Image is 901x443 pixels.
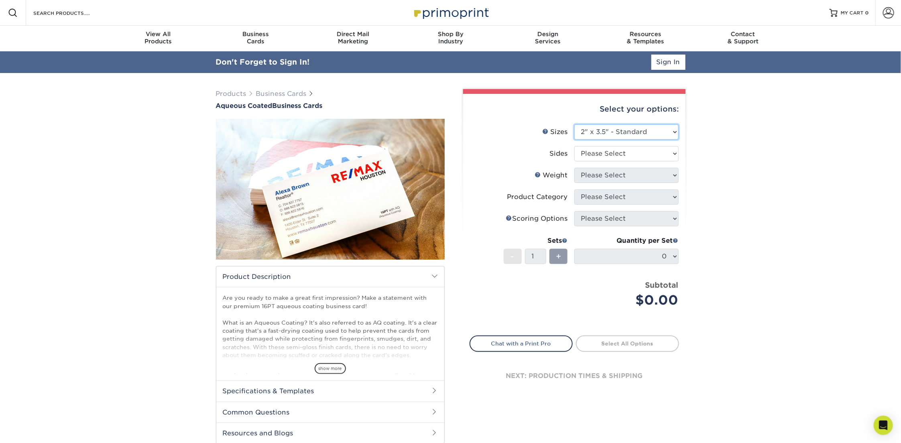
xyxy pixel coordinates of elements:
[504,236,568,246] div: Sets
[216,102,445,110] h1: Business Cards
[216,102,445,110] a: Aqueous CoatedBusiness Cards
[576,335,679,352] a: Select All Options
[694,30,792,38] span: Contact
[315,363,346,374] span: show more
[499,26,597,51] a: DesignServices
[470,352,679,400] div: next: production times & shipping
[651,55,685,70] a: Sign In
[507,192,568,202] div: Product Category
[841,10,864,16] span: MY CART
[304,26,402,51] a: Direct MailMarketing
[256,90,307,98] a: Business Cards
[402,26,499,51] a: Shop ByIndustry
[470,94,679,124] div: Select your options:
[304,30,402,45] div: Marketing
[223,294,438,425] p: Are you ready to make a great first impression? Make a statement with our premium 16PT aqueous co...
[216,402,444,423] h2: Common Questions
[207,26,304,51] a: BusinessCards
[597,26,694,51] a: Resources& Templates
[216,102,273,110] span: Aqueous Coated
[694,26,792,51] a: Contact& Support
[216,57,310,68] div: Don't Forget to Sign In!
[556,250,561,262] span: +
[543,127,568,137] div: Sizes
[506,214,568,224] div: Scoring Options
[580,291,679,310] div: $0.00
[694,30,792,45] div: & Support
[550,149,568,159] div: Sides
[597,30,694,38] span: Resources
[499,30,597,38] span: Design
[470,335,573,352] a: Chat with a Print Pro
[110,30,207,45] div: Products
[874,416,893,435] div: Open Intercom Messenger
[207,30,304,45] div: Cards
[216,266,444,287] h2: Product Description
[33,8,111,18] input: SEARCH PRODUCTS.....
[402,30,499,45] div: Industry
[597,30,694,45] div: & Templates
[645,280,679,289] strong: Subtotal
[574,236,679,246] div: Quantity per Set
[304,30,402,38] span: Direct Mail
[110,30,207,38] span: View All
[511,250,515,262] span: -
[207,30,304,38] span: Business
[216,90,246,98] a: Products
[535,171,568,180] div: Weight
[865,10,869,16] span: 0
[411,4,491,21] img: Primoprint
[216,75,445,304] img: Aqueous Coated 01
[402,30,499,38] span: Shop By
[110,26,207,51] a: View AllProducts
[216,380,444,401] h2: Specifications & Templates
[499,30,597,45] div: Services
